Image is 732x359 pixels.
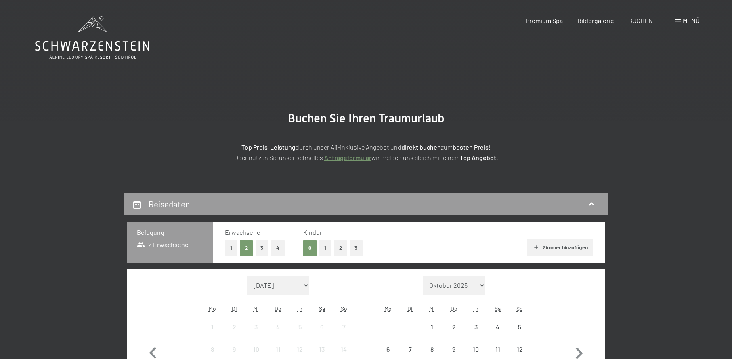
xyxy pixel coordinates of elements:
[460,154,498,161] strong: Top Angebot.
[319,240,331,256] button: 1
[473,305,478,312] abbr: Freitag
[407,305,413,312] abbr: Dienstag
[256,240,269,256] button: 3
[303,228,322,236] span: Kinder
[164,142,568,163] p: durch unser All-inklusive Angebot und zum ! Oder nutzen Sie unser schnelles wir melden uns gleich...
[245,316,267,338] div: Anreise nicht möglich
[312,324,332,344] div: 6
[487,316,509,338] div: Anreise nicht möglich
[453,143,489,151] strong: besten Preis
[223,316,245,338] div: Anreise nicht möglich
[422,324,442,344] div: 1
[577,17,614,24] a: Bildergalerie
[451,305,457,312] abbr: Donnerstag
[149,199,190,209] h2: Reisedaten
[401,143,441,151] strong: direkt buchen
[245,316,267,338] div: Wed Sep 03 2025
[303,240,317,256] button: 0
[240,240,253,256] button: 2
[333,316,354,338] div: Sun Sep 07 2025
[443,316,465,338] div: Thu Oct 02 2025
[683,17,700,24] span: Menü
[224,324,244,344] div: 2
[297,305,302,312] abbr: Freitag
[516,305,523,312] abbr: Sonntag
[209,305,216,312] abbr: Montag
[311,316,333,338] div: Sat Sep 06 2025
[275,305,281,312] abbr: Donnerstag
[267,316,289,338] div: Anreise nicht möglich
[628,17,653,24] a: BUCHEN
[495,305,501,312] abbr: Samstag
[225,240,237,256] button: 1
[466,324,486,344] div: 3
[311,316,333,338] div: Anreise nicht möglich
[319,305,325,312] abbr: Samstag
[246,324,266,344] div: 3
[526,17,563,24] a: Premium Spa
[341,305,347,312] abbr: Sonntag
[253,305,259,312] abbr: Mittwoch
[444,324,464,344] div: 2
[324,154,371,161] a: Anfrageformular
[267,316,289,338] div: Thu Sep 04 2025
[290,324,310,344] div: 5
[201,316,223,338] div: Mon Sep 01 2025
[202,324,222,344] div: 1
[232,305,237,312] abbr: Dienstag
[288,111,445,125] span: Buchen Sie Ihren Traumurlaub
[289,316,311,338] div: Fri Sep 05 2025
[510,324,530,344] div: 5
[487,316,509,338] div: Sat Oct 04 2025
[333,316,354,338] div: Anreise nicht möglich
[465,316,487,338] div: Anreise nicht möglich
[333,324,354,344] div: 7
[271,240,285,256] button: 4
[384,305,392,312] abbr: Montag
[488,324,508,344] div: 4
[137,240,189,249] span: 2 Erwachsene
[350,240,363,256] button: 3
[527,239,593,256] button: Zimmer hinzufügen
[225,228,260,236] span: Erwachsene
[201,316,223,338] div: Anreise nicht möglich
[429,305,435,312] abbr: Mittwoch
[241,143,296,151] strong: Top Preis-Leistung
[289,316,311,338] div: Anreise nicht möglich
[137,228,203,237] h3: Belegung
[509,316,531,338] div: Anreise nicht möglich
[268,324,288,344] div: 4
[223,316,245,338] div: Tue Sep 02 2025
[509,316,531,338] div: Sun Oct 05 2025
[443,316,465,338] div: Anreise nicht möglich
[465,316,487,338] div: Fri Oct 03 2025
[421,316,443,338] div: Wed Oct 01 2025
[334,240,347,256] button: 2
[421,316,443,338] div: Anreise nicht möglich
